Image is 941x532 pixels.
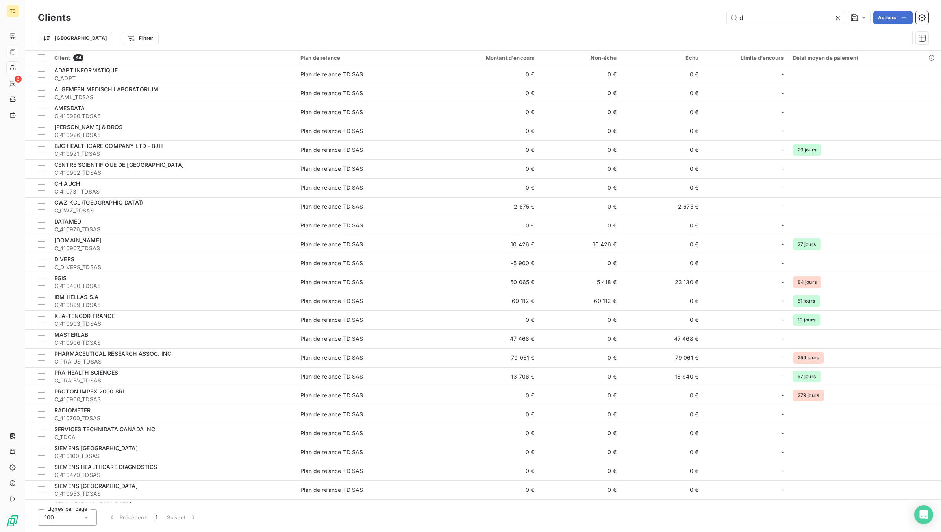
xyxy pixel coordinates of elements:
span: SIEMENS [GEOGRAPHIC_DATA] [54,482,138,489]
td: 47 468 € [621,329,703,348]
td: 0 € [429,122,539,140]
span: STAGO [GEOGRAPHIC_DATA] [54,501,132,508]
td: 0 € [621,405,703,424]
div: Plan de relance TD SAS [300,278,363,286]
td: -5 900 € [429,254,539,273]
td: 0 € [621,65,703,84]
td: 0 € [429,480,539,499]
div: Non-échu [544,55,616,61]
input: Rechercher [727,11,845,24]
span: SIEMENS HEALTHCARE DIAGNOSTICS [54,464,157,470]
button: [GEOGRAPHIC_DATA] [38,32,112,44]
td: 0 € [621,462,703,480]
td: 0 € [429,443,539,462]
span: C_410902_TDSAS [54,169,291,177]
td: 60 112 € [429,292,539,310]
span: - [781,203,784,211]
span: EGIS [54,275,67,281]
td: 0 € [621,103,703,122]
td: 0 € [429,103,539,122]
div: TS [6,5,19,17]
span: - [781,410,784,418]
span: C_410907_TDSAS [54,244,291,252]
div: Plan de relance [300,55,424,61]
td: 0 € [539,443,621,462]
span: - [781,297,784,305]
span: C_CWZ_TDSAS [54,207,291,214]
div: Plan de relance TD SAS [300,89,363,97]
span: C_410700_TDSAS [54,414,291,422]
td: 0 € [539,197,621,216]
div: Plan de relance TD SAS [300,392,363,399]
button: Filtrer [122,32,158,44]
span: C_410920_TDSAS [54,112,291,120]
td: 0 € [429,424,539,443]
span: 100 [44,514,54,521]
div: Montant d'encours [434,55,534,61]
td: 0 € [429,386,539,405]
td: 0 € [621,235,703,254]
span: - [781,373,784,381]
td: 0 € [539,367,621,386]
td: 0 € [539,103,621,122]
td: 0 € [539,348,621,367]
div: Plan de relance TD SAS [300,70,363,78]
span: - [781,165,784,173]
td: 0 € [621,480,703,499]
div: Plan de relance TD SAS [300,146,363,154]
td: 2 675 € [429,197,539,216]
span: - [781,448,784,456]
td: 16 940 € [621,367,703,386]
span: CWZ KCL ([GEOGRAPHIC_DATA]) [54,199,143,206]
span: IBM HELLAS S.A [54,294,98,300]
span: 57 jours [793,371,821,382]
div: Plan de relance TD SAS [300,240,363,248]
td: 0 € [621,292,703,310]
td: 0 € [621,386,703,405]
div: Plan de relance TD SAS [300,448,363,456]
span: C_PRA BV_TDSAS [54,377,291,384]
td: 0 € [429,140,539,159]
span: MASTERLAB [54,331,88,338]
td: 0 € [621,122,703,140]
span: C_ADPT [54,74,291,82]
td: 0 € [429,178,539,197]
span: - [781,486,784,494]
span: CENTRE SCIENTIFIQUE DE [GEOGRAPHIC_DATA] [54,161,184,168]
td: 0 € [539,480,621,499]
span: RADIOMETER [54,407,91,414]
span: C_TDCA [54,433,291,441]
td: 0 € [429,310,539,329]
span: - [781,89,784,97]
td: 0 € [429,159,539,178]
td: 0 € [429,499,539,518]
div: Open Intercom Messenger [914,505,933,524]
span: - [781,108,784,116]
td: 10 426 € [539,235,621,254]
span: - [781,222,784,229]
button: Précédent [103,509,151,526]
div: Plan de relance TD SAS [300,165,363,173]
span: - [781,70,784,78]
span: C_410900_TDSAS [54,395,291,403]
span: ADAPT INFORMATIQUE [54,67,118,74]
span: C_410976_TDSAS [54,225,291,233]
div: Échu [626,55,698,61]
span: - [781,240,784,248]
div: Plan de relance TD SAS [300,373,363,381]
div: Plan de relance TD SAS [300,467,363,475]
span: - [781,259,784,267]
span: DIVERS [54,256,74,262]
span: SIEMENS [GEOGRAPHIC_DATA] [54,445,138,451]
div: Plan de relance TD SAS [300,108,363,116]
td: 0 € [539,140,621,159]
span: PHARMACEUTICAL RESEARCH ASSOC. INC. [54,350,173,357]
td: 0 € [429,65,539,84]
td: 0 € [621,140,703,159]
span: 19 jours [793,314,820,326]
td: 0 € [539,329,621,348]
span: C_410470_TDSAS [54,471,291,479]
span: C_DIVERS_TDSAS [54,263,291,271]
td: 0 € [429,405,539,424]
button: 1 [151,509,162,526]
